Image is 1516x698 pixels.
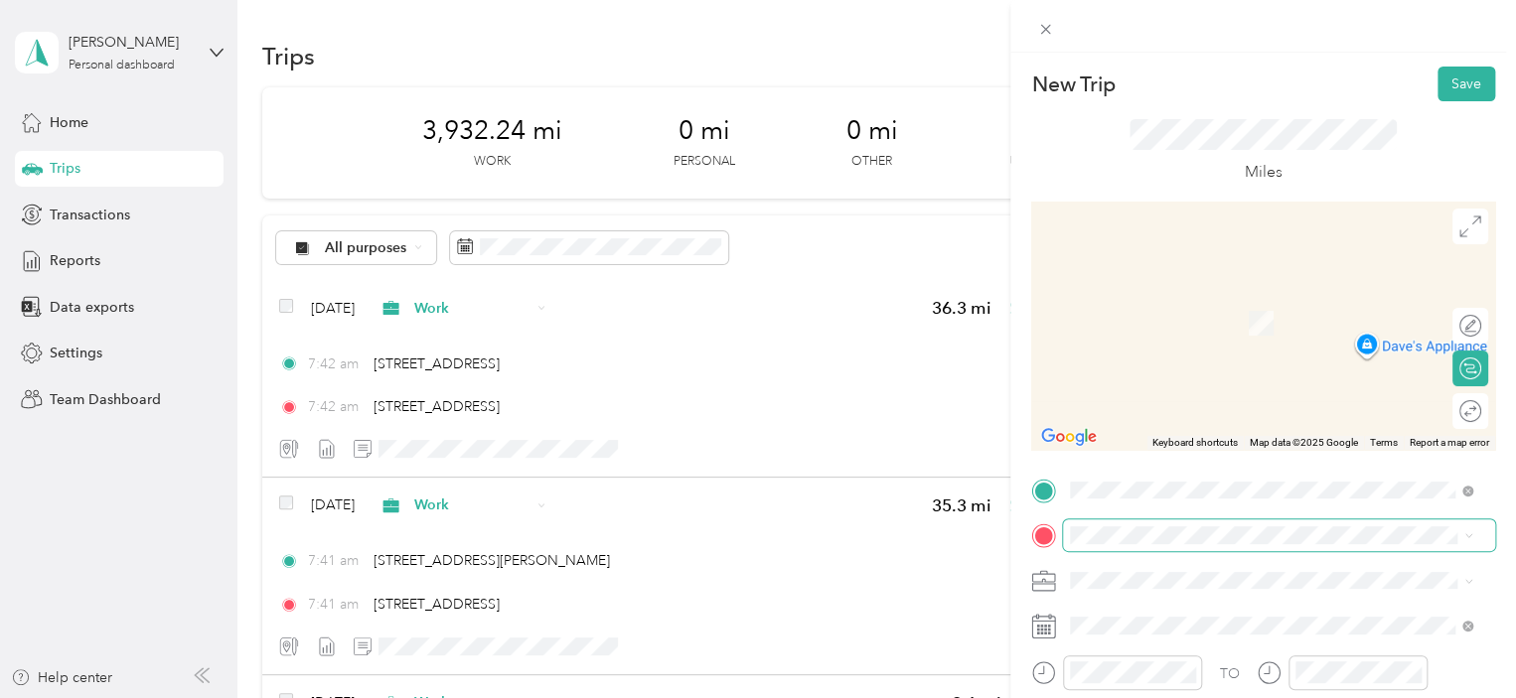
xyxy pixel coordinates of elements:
div: TO [1220,663,1240,684]
span: Map data ©2025 Google [1250,437,1358,448]
p: New Trip [1031,70,1115,98]
a: Terms (opens in new tab) [1370,437,1398,448]
button: Keyboard shortcuts [1152,436,1238,450]
a: Report a map error [1410,437,1489,448]
p: Miles [1245,160,1283,185]
img: Google [1036,424,1102,450]
button: Save [1438,67,1495,101]
iframe: Everlance-gr Chat Button Frame [1405,587,1516,698]
a: Open this area in Google Maps (opens a new window) [1036,424,1102,450]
